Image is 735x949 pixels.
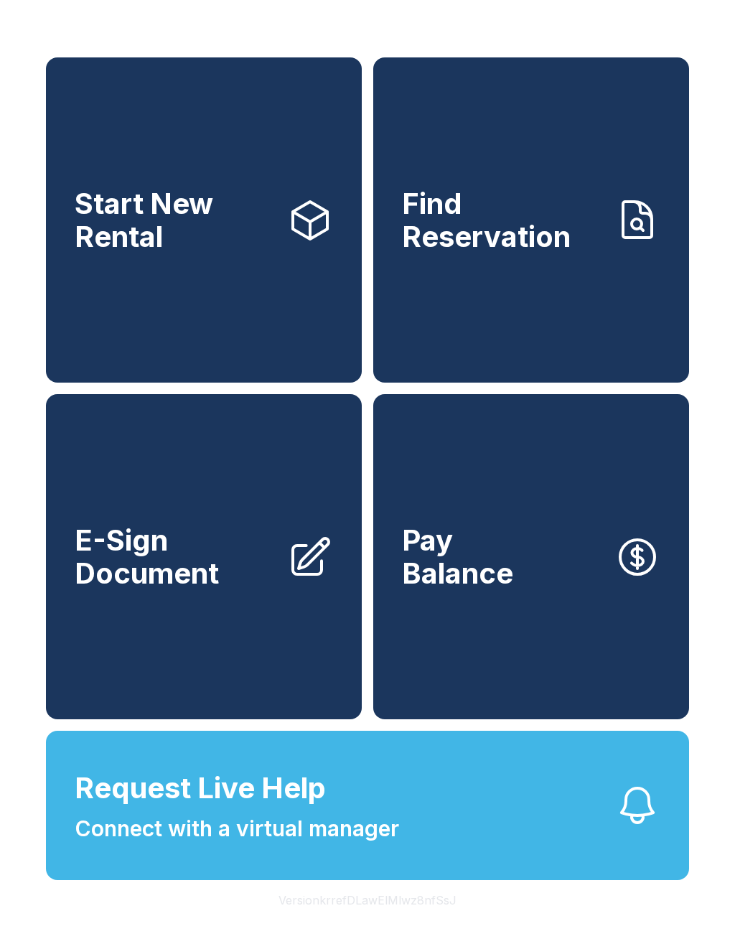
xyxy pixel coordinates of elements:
[75,187,276,253] span: Start New Rental
[373,394,689,719] button: PayBalance
[402,524,513,589] span: Pay Balance
[46,57,362,383] a: Start New Rental
[75,767,326,810] span: Request Live Help
[267,880,468,920] button: VersionkrrefDLawElMlwz8nfSsJ
[46,394,362,719] a: E-Sign Document
[373,57,689,383] a: Find Reservation
[402,187,603,253] span: Find Reservation
[75,524,276,589] span: E-Sign Document
[75,813,399,845] span: Connect with a virtual manager
[46,731,689,880] button: Request Live HelpConnect with a virtual manager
